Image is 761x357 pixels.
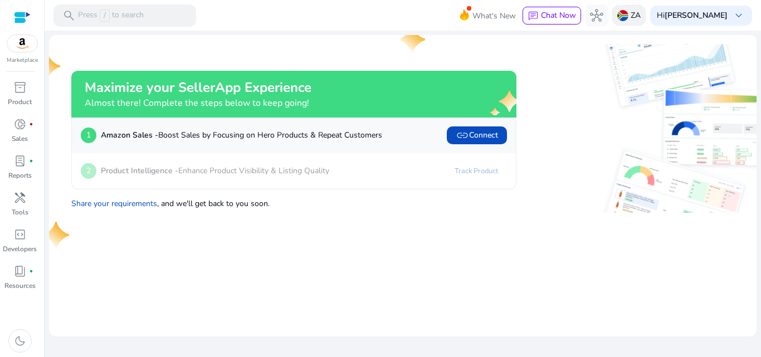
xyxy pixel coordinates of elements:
[631,6,641,25] p: ZA
[81,128,96,143] p: 1
[12,134,28,144] p: Sales
[447,126,507,144] button: linkConnect
[13,81,27,94] span: inventory_2
[8,97,32,107] p: Product
[7,56,38,65] p: Marketplace
[590,9,603,22] span: hub
[472,6,516,26] span: What's New
[446,162,507,180] a: Track Product
[29,269,33,273] span: fiber_manual_record
[7,35,37,52] img: amazon.svg
[13,265,27,278] span: book_4
[401,26,427,53] img: one-star.svg
[528,11,539,22] span: chat
[101,165,329,177] p: Enhance Product Visibility & Listing Quality
[13,191,27,204] span: handyman
[81,163,96,179] p: 2
[617,10,628,21] img: za.svg
[13,228,27,241] span: code_blocks
[36,53,62,80] img: one-star.svg
[586,4,608,27] button: hub
[13,154,27,168] span: lab_profile
[101,165,178,176] b: Product Intelligence -
[8,170,32,180] p: Reports
[13,334,27,348] span: dark_mode
[523,7,581,25] button: chatChat Now
[29,159,33,163] span: fiber_manual_record
[456,129,498,142] span: Connect
[101,130,158,140] b: Amazon Sales -
[541,10,576,21] span: Chat Now
[100,9,110,22] span: /
[71,193,516,209] p: , and we'll get back to you soon.
[665,10,728,21] b: [PERSON_NAME]
[12,207,28,217] p: Tools
[657,12,728,19] p: Hi
[13,118,27,131] span: donut_small
[29,122,33,126] span: fiber_manual_record
[62,9,76,22] span: search
[85,80,311,96] h2: Maximize your SellerApp Experience
[45,222,71,248] img: one-star.svg
[4,281,36,291] p: Resources
[78,9,144,22] p: Press to search
[101,129,382,141] p: Boost Sales by Focusing on Hero Products & Repeat Customers
[71,198,157,209] a: Share your requirements
[3,244,37,254] p: Developers
[732,9,745,22] span: keyboard_arrow_down
[456,129,469,142] span: link
[85,98,311,109] h4: Almost there! Complete the steps below to keep going!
